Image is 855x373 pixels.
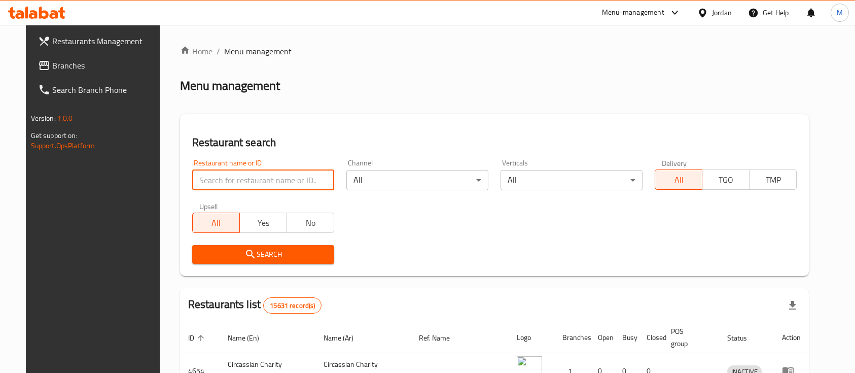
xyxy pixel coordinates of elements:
a: Support.OpsPlatform [31,139,95,152]
span: Version: [31,112,56,125]
span: 15631 record(s) [264,301,321,311]
div: Menu-management [602,7,664,19]
label: Delivery [662,159,687,166]
a: Home [180,45,212,57]
th: Action [774,322,809,353]
span: Restaurants Management [52,35,161,47]
span: TGO [706,173,745,187]
span: Branches [52,59,161,72]
button: Yes [239,213,287,233]
span: Search Branch Phone [52,84,161,96]
span: Get support on: [31,129,78,142]
span: Name (Ar) [324,332,367,344]
span: All [659,173,698,187]
div: All [346,170,488,190]
span: M [837,7,843,18]
span: All [197,216,236,230]
h2: Menu management [180,78,280,94]
div: Jordan [712,7,732,18]
a: Restaurants Management [30,29,169,53]
li: / [217,45,220,57]
label: Upsell [199,202,218,210]
span: Menu management [224,45,292,57]
div: Total records count [263,297,322,314]
span: Search [200,248,326,261]
button: All [655,169,702,190]
span: Status [727,332,760,344]
span: Ref. Name [419,332,463,344]
button: No [287,213,334,233]
th: Branches [554,322,590,353]
div: Export file [780,293,805,318]
span: TMP [754,173,793,187]
button: TMP [749,169,797,190]
button: Search [192,245,334,264]
th: Busy [614,322,638,353]
div: All [501,170,643,190]
th: Open [590,322,614,353]
span: ID [188,332,207,344]
span: Yes [244,216,283,230]
th: Logo [509,322,554,353]
button: All [192,213,240,233]
th: Closed [638,322,663,353]
input: Search for restaurant name or ID.. [192,170,334,190]
span: 1.0.0 [57,112,73,125]
span: POS group [671,325,707,350]
h2: Restaurants list [188,297,322,314]
nav: breadcrumb [180,45,809,57]
h2: Restaurant search [192,135,797,150]
span: No [291,216,330,230]
button: TGO [702,169,750,190]
a: Branches [30,53,169,78]
a: Search Branch Phone [30,78,169,102]
span: Name (En) [228,332,272,344]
